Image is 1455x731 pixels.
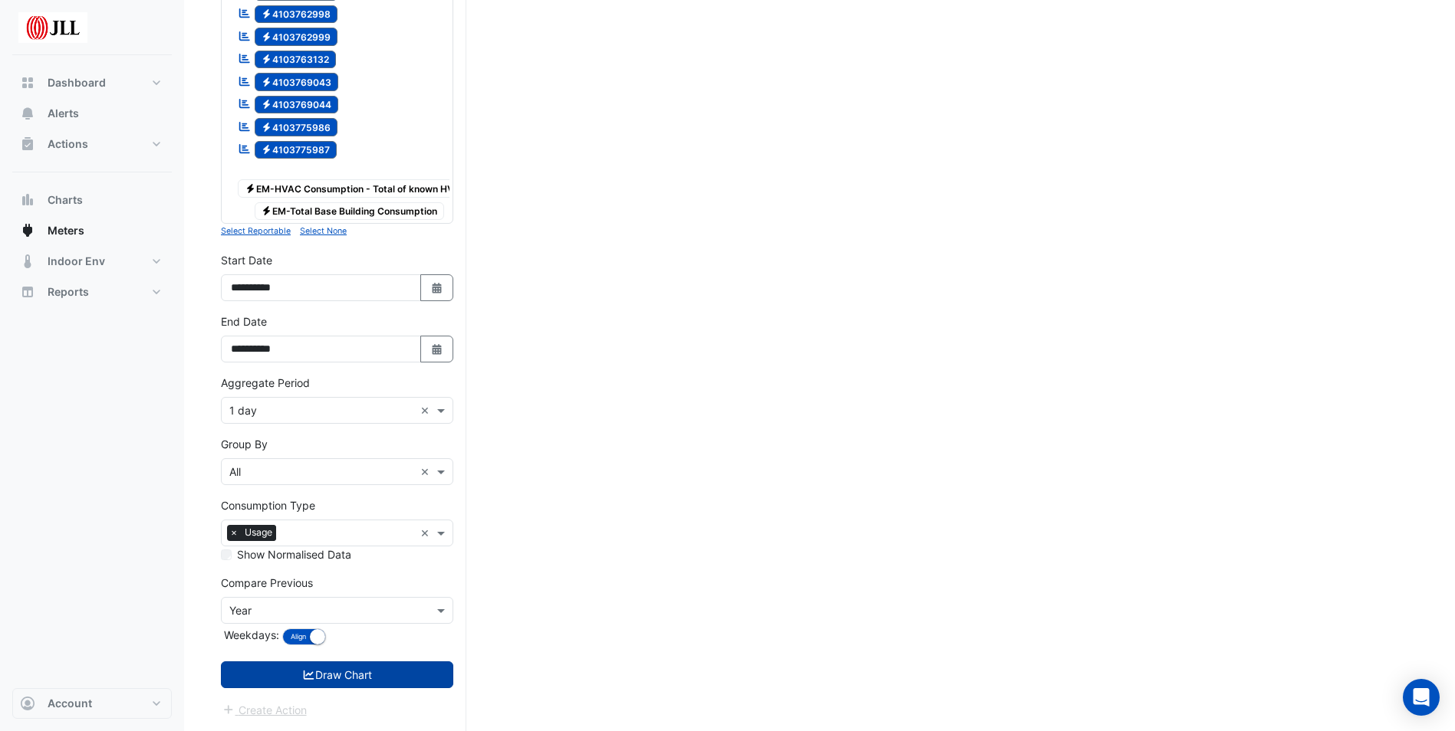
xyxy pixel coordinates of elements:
[12,688,172,719] button: Account
[420,464,433,480] span: Clear
[221,702,308,715] app-escalated-ticket-create-button: Please draw the charts first
[237,546,351,562] label: Show Normalised Data
[300,224,347,238] button: Select None
[12,98,172,129] button: Alerts
[255,141,337,159] span: 4103775987
[12,215,172,246] button: Meters
[221,252,272,268] label: Start Date
[255,96,339,114] span: 4103769044
[261,99,272,110] fa-icon: Electricity
[255,202,445,221] span: EM-Total Base Building Consumption
[12,129,172,159] button: Actions
[261,205,272,217] fa-icon: Electricity
[238,52,252,65] fa-icon: Reportable
[221,436,268,452] label: Group By
[238,74,252,87] fa-icon: Reportable
[261,31,272,42] fa-icon: Electricity
[12,246,172,277] button: Indoor Env
[48,192,83,208] span: Charts
[48,223,84,238] span: Meters
[255,51,337,69] span: 4103763132
[300,226,347,236] small: Select None
[261,8,272,20] fa-icon: Electricity
[245,182,256,194] fa-icon: Electricity
[20,106,35,121] app-icon: Alerts
[48,254,105,269] span: Indoor Env
[221,313,267,329] label: End Date
[221,661,453,688] button: Draw Chart
[18,12,87,43] img: Company Logo
[48,75,106,90] span: Dashboard
[420,525,433,541] span: Clear
[221,627,279,643] label: Weekdays:
[255,73,339,91] span: 4103769043
[221,226,291,236] small: Select Reportable
[255,5,338,24] span: 4103762998
[12,185,172,215] button: Charts
[261,54,272,65] fa-icon: Electricity
[255,28,338,46] span: 4103762999
[12,67,172,98] button: Dashboard
[1403,679,1440,716] div: Open Intercom Messenger
[221,375,310,391] label: Aggregate Period
[227,525,241,540] span: ×
[48,136,88,152] span: Actions
[221,575,313,591] label: Compare Previous
[261,121,272,133] fa-icon: Electricity
[221,497,315,513] label: Consumption Type
[238,29,252,42] fa-icon: Reportable
[238,97,252,110] fa-icon: Reportable
[238,143,252,156] fa-icon: Reportable
[430,281,444,294] fa-icon: Select Date
[238,179,605,198] span: EM-HVAC Consumption - Total of known HVAC consumption (Base Buidling)
[48,106,79,121] span: Alerts
[221,224,291,238] button: Select Reportable
[255,118,338,136] span: 4103775986
[48,696,92,711] span: Account
[430,343,444,356] fa-icon: Select Date
[241,525,276,540] span: Usage
[420,402,433,418] span: Clear
[20,75,35,90] app-icon: Dashboard
[20,192,35,208] app-icon: Charts
[20,136,35,152] app-icon: Actions
[20,223,35,238] app-icon: Meters
[238,7,252,20] fa-icon: Reportable
[261,76,272,87] fa-icon: Electricity
[20,254,35,269] app-icon: Indoor Env
[238,120,252,133] fa-icon: Reportable
[12,277,172,307] button: Reports
[20,284,35,300] app-icon: Reports
[261,144,272,156] fa-icon: Electricity
[48,284,89,300] span: Reports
